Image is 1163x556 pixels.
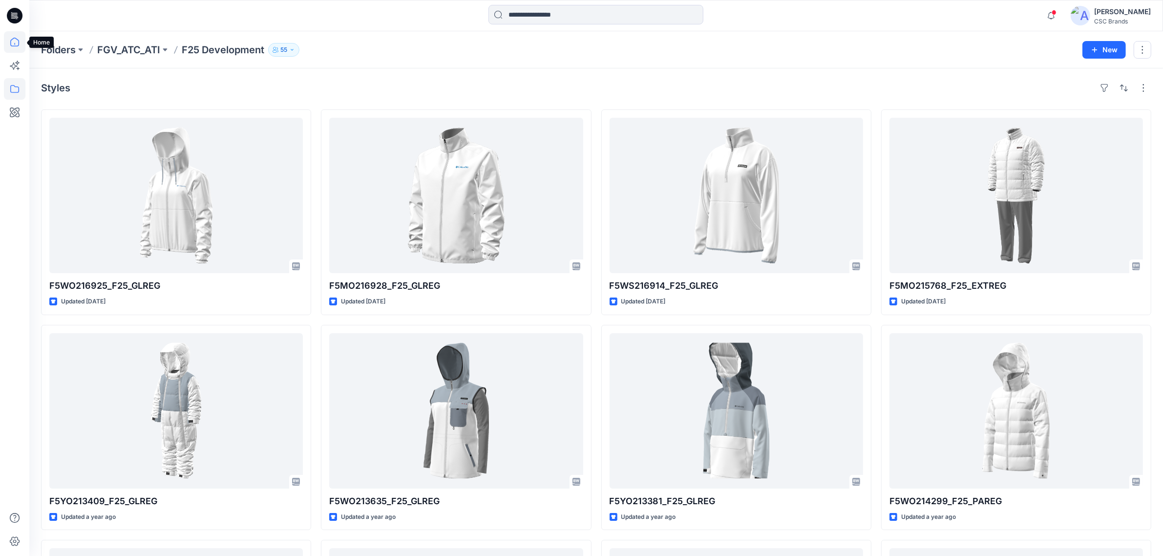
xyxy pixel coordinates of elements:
[901,512,956,522] p: Updated a year ago
[61,297,106,307] p: Updated [DATE]
[1094,18,1151,25] div: CSC Brands
[341,512,396,522] p: Updated a year ago
[621,297,666,307] p: Updated [DATE]
[61,512,116,522] p: Updated a year ago
[49,494,303,508] p: F5YO213409_F25_GLREG
[268,43,299,57] button: 55
[889,494,1143,508] p: F5WO214299_F25_PAREG
[329,333,583,489] a: F5WO213635_F25_GLREG
[329,494,583,508] p: F5WO213635_F25_GLREG
[329,279,583,293] p: F5MO216928_F25_GLREG
[610,333,863,489] a: F5YO213381_F25_GLREG
[182,43,264,57] p: F25 Development
[280,44,287,55] p: 55
[901,297,946,307] p: Updated [DATE]
[610,279,863,293] p: F5WS216914_F25_GLREG
[49,118,303,273] a: F5WO216925_F25_GLREG
[889,279,1143,293] p: F5MO215768_F25_EXTREG
[41,82,70,94] h4: Styles
[329,118,583,273] a: F5MO216928_F25_GLREG
[610,118,863,273] a: F5WS216914_F25_GLREG
[341,297,385,307] p: Updated [DATE]
[889,333,1143,489] a: F5WO214299_F25_PAREG
[49,333,303,489] a: F5YO213409_F25_GLREG
[97,43,160,57] a: FGV_ATC_ATI
[889,118,1143,273] a: F5MO215768_F25_EXTREG
[1071,6,1090,25] img: avatar
[621,512,676,522] p: Updated a year ago
[49,279,303,293] p: F5WO216925_F25_GLREG
[1082,41,1126,59] button: New
[610,494,863,508] p: F5YO213381_F25_GLREG
[41,43,76,57] a: Folders
[1094,6,1151,18] div: [PERSON_NAME]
